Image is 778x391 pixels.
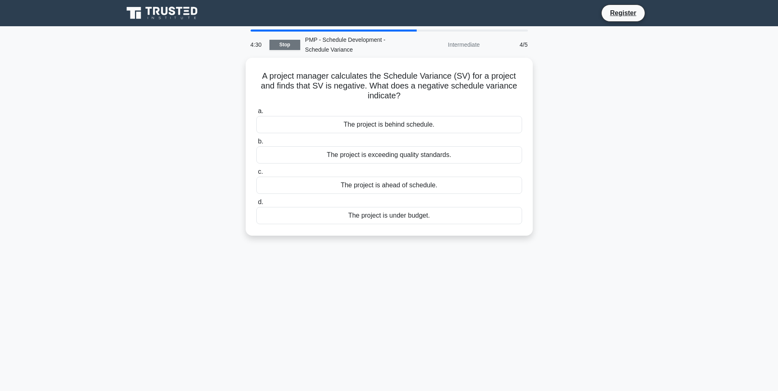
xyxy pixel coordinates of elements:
div: The project is behind schedule. [256,116,522,133]
div: The project is under budget. [256,207,522,224]
span: c. [258,168,263,175]
a: Register [605,8,641,18]
span: d. [258,198,263,205]
div: The project is exceeding quality standards. [256,146,522,164]
div: Intermediate [413,36,485,53]
div: 4:30 [246,36,269,53]
div: The project is ahead of schedule. [256,177,522,194]
a: Stop [269,40,300,50]
h5: A project manager calculates the Schedule Variance (SV) for a project and finds that SV is negati... [256,71,523,101]
span: a. [258,107,263,114]
span: b. [258,138,263,145]
div: PMP - Schedule Development - Schedule Variance [300,32,413,58]
div: 4/5 [485,36,533,53]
